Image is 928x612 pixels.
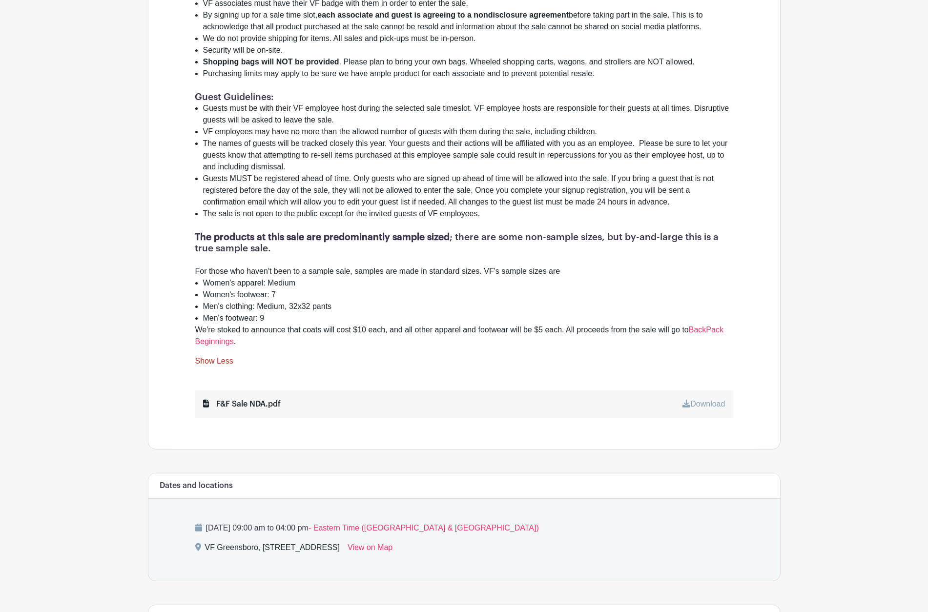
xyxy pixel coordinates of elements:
[203,33,733,44] li: We do not provide shipping for items. All sales and pick-ups must be in-person.
[317,11,569,19] strong: each associate and guest is agreeing to a nondisclosure agreement
[203,44,733,56] li: ​​​​​​​Security will be on-site.
[203,126,733,138] li: VF employees may have no more than the allowed number of guests with them during the sale, includ...
[203,277,733,289] li: Women's apparel: Medium
[195,254,733,277] div: For those who haven't been to a sample sale, samples are made in standard sizes. VF's sample size...
[195,231,733,254] h1: ; there are some non-sample sizes, but by-and-large this is a true sample sale.
[195,357,233,369] a: Show Less
[203,138,733,173] li: The names of guests will be tracked closely this year. Your guests and their actions will be affi...
[205,542,340,557] div: VF Greensboro, [STREET_ADDRESS]
[309,524,539,532] span: - Eastern Time ([GEOGRAPHIC_DATA] & [GEOGRAPHIC_DATA])
[203,58,339,66] strong: Shopping bags will NOT be provided
[203,312,733,324] li: Men's footwear: 9
[348,542,392,557] a: View on Map
[203,9,733,33] li: By signing up for a sale time slot, before taking part in the sale. This is to acknowledge that a...
[160,481,233,490] h6: Dates and locations
[195,326,724,346] a: BackPack Beginnings
[203,398,281,410] div: F&F Sale NDA.pdf
[682,400,725,408] a: Download
[203,68,733,80] li: Purchasing limits may apply to be sure we have ample product for each associate and to prevent po...
[203,301,733,312] li: Men's clothing: Medium, 32x32 pants
[203,102,733,126] li: Guests must be with their VF employee host during the selected sale timeslot. VF employee hosts a...
[195,91,733,102] h1: Guest Guidelines:
[203,289,733,301] li: Women's footwear: 7
[203,173,733,208] li: Guests MUST be registered ahead of time. Only guests who are signed up ahead of time will be allo...
[195,522,733,534] p: [DATE] 09:00 am to 04:00 pm
[203,56,733,68] li: . Please plan to bring your own bags. Wheeled shopping carts, wagons, and strollers are NOT allowed.
[195,324,733,347] div: We're stoked to announce that coats will cost $10 each, and all other apparel and footwear will b...
[195,232,450,242] strong: The products at this sale are predominantly sample sized
[203,208,733,220] li: ​​​​​​​The sale is not open to the public except for the invited guests of VF employees.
